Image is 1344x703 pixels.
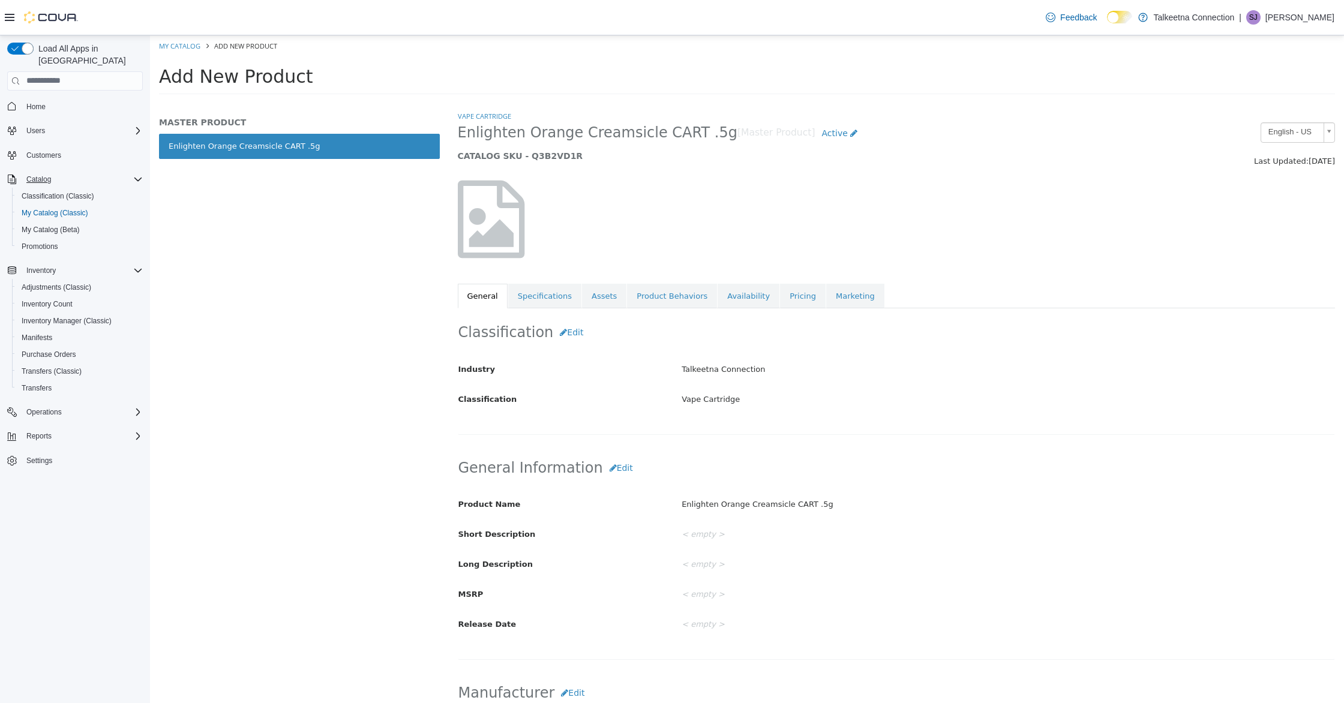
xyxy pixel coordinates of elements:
span: Operations [26,407,62,417]
a: Inventory Count [17,297,77,311]
a: Home [22,100,50,114]
span: Settings [22,453,143,468]
span: Load All Apps in [GEOGRAPHIC_DATA] [34,43,143,67]
span: Feedback [1060,11,1097,23]
button: My Catalog (Classic) [12,205,148,221]
span: SJ [1249,10,1258,25]
span: Inventory Manager (Classic) [17,314,143,328]
input: Dark Mode [1107,11,1132,23]
span: Purchase Orders [17,347,143,362]
a: Active [665,87,714,109]
button: Users [22,124,50,138]
span: Inventory [22,263,143,278]
a: Manifests [17,331,57,345]
span: [DATE] [1159,121,1185,130]
span: Classification (Classic) [22,191,94,201]
button: Reports [2,428,148,444]
span: Customers [22,148,143,163]
button: Operations [22,405,67,419]
span: Reports [22,429,143,443]
button: Settings [2,452,148,469]
a: Marketing [676,248,734,274]
span: Classification (Classic) [17,189,143,203]
div: < empty > [523,489,1193,510]
span: Users [26,126,45,136]
span: My Catalog (Classic) [22,208,88,218]
a: Settings [22,453,57,468]
div: < empty > [523,519,1193,540]
span: My Catalog (Beta) [22,225,80,235]
button: Classification (Classic) [12,188,148,205]
button: Operations [2,404,148,420]
p: | [1239,10,1241,25]
a: Vape Cartridge [308,76,361,85]
h2: General Information [308,422,1185,444]
small: [Master Product] [587,93,665,103]
span: Classification [308,359,367,368]
button: Edit [453,422,490,444]
span: Inventory Count [22,299,73,309]
span: Inventory Manager (Classic) [22,316,112,326]
span: Long Description [308,524,383,533]
a: English - US [1111,87,1185,107]
a: Adjustments (Classic) [17,280,96,295]
a: Pricing [630,248,676,274]
a: Specifications [358,248,431,274]
a: Product Behaviors [477,248,567,274]
a: General [308,248,358,274]
button: My Catalog (Beta) [12,221,148,238]
button: Inventory [22,263,61,278]
span: Active [671,93,697,103]
h2: Classification [308,286,1185,308]
span: English - US [1111,88,1169,106]
span: Users [22,124,143,138]
a: Transfers (Classic) [17,364,86,378]
span: Inventory [26,266,56,275]
button: Promotions [12,238,148,255]
span: Transfers [22,383,52,393]
span: Operations [22,405,143,419]
p: [PERSON_NAME] [1265,10,1334,25]
a: Promotions [17,239,63,254]
nav: Complex example [7,93,143,501]
span: Release Date [308,584,367,593]
a: Enlighten Orange Creamsicle CART .5g [9,98,290,124]
a: Feedback [1041,5,1102,29]
span: Last Updated: [1104,121,1159,130]
button: Catalog [22,172,56,187]
button: Adjustments (Classic) [12,279,148,296]
span: Enlighten Orange Creamsicle CART .5g [308,88,587,107]
span: Manifests [17,331,143,345]
a: Inventory Manager (Classic) [17,314,116,328]
span: Short Description [308,494,386,503]
button: Inventory [2,262,148,279]
span: MSRP [308,554,334,563]
a: My Catalog [9,6,50,15]
h2: Manufacturer [308,647,1185,669]
a: My Catalog (Classic) [17,206,93,220]
a: Customers [22,148,66,163]
span: Purchase Orders [22,350,76,359]
span: Home [22,99,143,114]
span: Promotions [22,242,58,251]
span: Transfers (Classic) [22,366,82,376]
a: Transfers [17,381,56,395]
button: Manifests [12,329,148,346]
button: Edit [403,286,440,308]
span: Transfers (Classic) [17,364,143,378]
span: Promotions [17,239,143,254]
a: Purchase Orders [17,347,81,362]
a: Classification (Classic) [17,189,99,203]
a: Assets [432,248,476,274]
span: Customers [26,151,61,160]
h5: MASTER PRODUCT [9,82,290,92]
span: Industry [308,329,346,338]
button: Inventory Manager (Classic) [12,313,148,329]
div: < empty > [523,579,1193,600]
p: Talkeetna Connection [1154,10,1235,25]
button: Catalog [2,171,148,188]
button: Users [2,122,148,139]
button: Transfers (Classic) [12,363,148,380]
div: Stacy Johnson [1246,10,1261,25]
